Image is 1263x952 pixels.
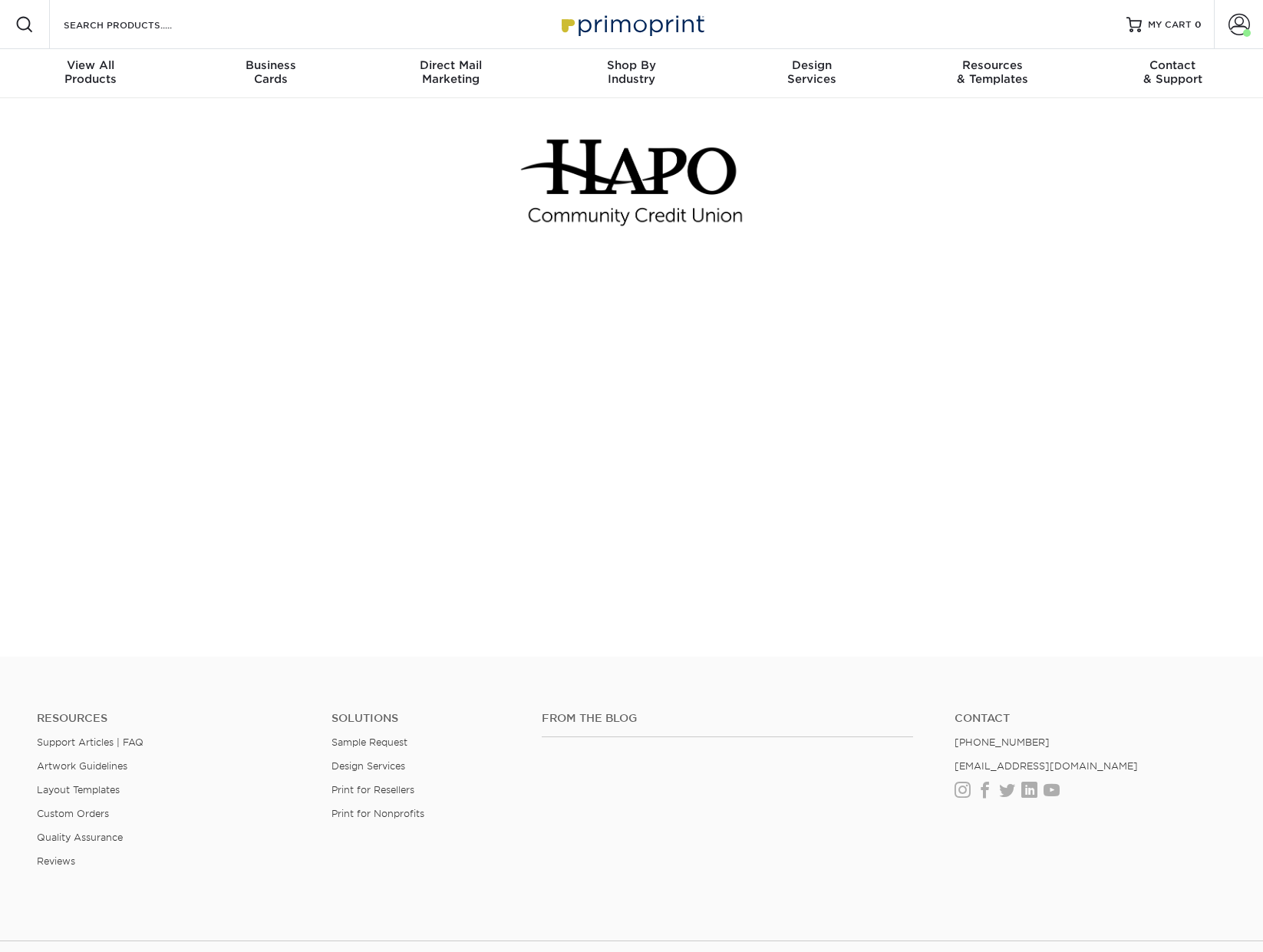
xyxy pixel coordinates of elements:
[331,760,405,772] a: Design Services
[955,736,1050,748] a: [PHONE_NUMBER]
[331,808,424,819] a: Print for Nonprofits
[37,784,120,796] a: Layout Templates
[37,832,123,843] a: Quality Assurance
[1083,58,1263,72] span: Contact
[1148,18,1192,31] span: MY CART
[722,58,902,86] div: Services
[331,784,414,796] a: Print for Resellers
[361,58,541,72] span: Direct Mail
[37,808,109,819] a: Custom Orders
[37,855,75,867] a: Reviews
[62,15,212,34] input: SEARCH PRODUCTS.....
[1195,19,1202,30] span: 0
[37,736,143,748] a: Support Articles | FAQ
[331,712,519,725] h4: Solutions
[541,58,721,72] span: Shop By
[180,58,361,86] div: Cards
[955,760,1138,772] a: [EMAIL_ADDRESS][DOMAIN_NAME]
[361,49,541,98] a: Direct MailMarketing
[722,58,902,72] span: Design
[180,58,361,72] span: Business
[180,49,361,98] a: BusinessCards
[361,58,541,86] div: Marketing
[955,712,1226,725] a: Contact
[722,49,902,98] a: DesignServices
[555,8,708,41] img: Primoprint
[37,760,127,772] a: Artwork Guidelines
[1083,49,1263,98] a: Contact& Support
[902,58,1083,86] div: & Templates
[542,712,913,725] h4: From the Blog
[1083,58,1263,86] div: & Support
[902,58,1083,72] span: Resources
[331,736,407,748] a: Sample Request
[902,49,1083,98] a: Resources& Templates
[516,135,747,231] img: Hapo Community Credit Union
[541,49,721,98] a: Shop ByIndustry
[37,712,308,725] h4: Resources
[541,58,721,86] div: Industry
